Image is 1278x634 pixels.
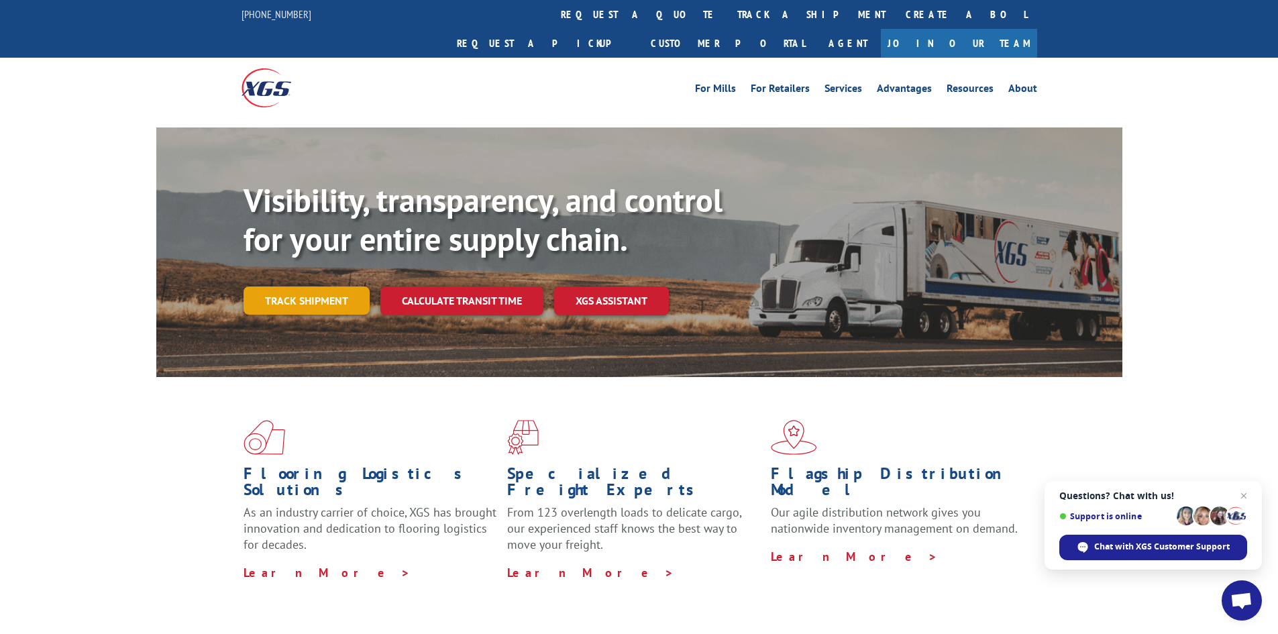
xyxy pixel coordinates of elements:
img: xgs-icon-total-supply-chain-intelligence-red [244,420,285,455]
a: Request a pickup [447,29,641,58]
a: Agent [815,29,881,58]
b: Visibility, transparency, and control for your entire supply chain. [244,179,723,260]
img: xgs-icon-focused-on-flooring-red [507,420,539,455]
a: Customer Portal [641,29,815,58]
span: Questions? Chat with us! [1059,490,1247,501]
span: As an industry carrier of choice, XGS has brought innovation and dedication to flooring logistics... [244,505,496,552]
a: Services [824,83,862,98]
a: For Retailers [751,83,810,98]
a: For Mills [695,83,736,98]
h1: Flagship Distribution Model [771,466,1024,505]
span: Our agile distribution network gives you nationwide inventory management on demand. [771,505,1018,536]
a: XGS ASSISTANT [554,286,669,315]
p: From 123 overlength loads to delicate cargo, our experienced staff knows the best way to move you... [507,505,761,564]
span: Chat with XGS Customer Support [1094,541,1230,553]
a: Learn More > [244,565,411,580]
a: Learn More > [507,565,674,580]
a: [PHONE_NUMBER] [242,7,311,21]
a: Learn More > [771,549,938,564]
a: Open chat [1222,580,1262,621]
h1: Flooring Logistics Solutions [244,466,497,505]
span: Support is online [1059,511,1172,521]
a: Resources [947,83,994,98]
a: Calculate transit time [380,286,543,315]
h1: Specialized Freight Experts [507,466,761,505]
a: Track shipment [244,286,370,315]
img: xgs-icon-flagship-distribution-model-red [771,420,817,455]
a: Advantages [877,83,932,98]
a: About [1008,83,1037,98]
span: Chat with XGS Customer Support [1059,535,1247,560]
a: Join Our Team [881,29,1037,58]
